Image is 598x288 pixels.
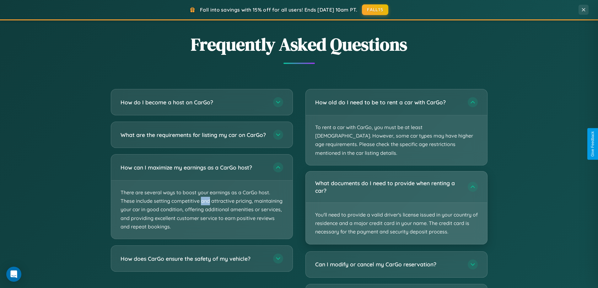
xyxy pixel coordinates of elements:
div: Give Feedback [590,131,595,157]
h3: How does CarGo ensure the safety of my vehicle? [121,255,267,263]
span: Fall into savings with 15% off for all users! Ends [DATE] 10am PT. [200,7,357,13]
div: Open Intercom Messenger [6,267,21,282]
h3: How can I maximize my earnings as a CarGo host? [121,164,267,171]
h3: How old do I need to be to rent a car with CarGo? [315,98,461,106]
button: FALL15 [362,4,388,15]
h3: How do I become a host on CarGo? [121,98,267,106]
h3: What are the requirements for listing my car on CarGo? [121,131,267,139]
h3: What documents do I need to provide when renting a car? [315,179,461,195]
p: There are several ways to boost your earnings as a CarGo host. These include setting competitive ... [111,181,293,239]
h2: Frequently Asked Questions [111,32,488,56]
h3: Can I modify or cancel my CarGo reservation? [315,260,461,268]
p: You'll need to provide a valid driver's license issued in your country of residence and a major c... [306,203,487,244]
p: To rent a car with CarGo, you must be at least [DEMOGRAPHIC_DATA]. However, some car types may ha... [306,115,487,165]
